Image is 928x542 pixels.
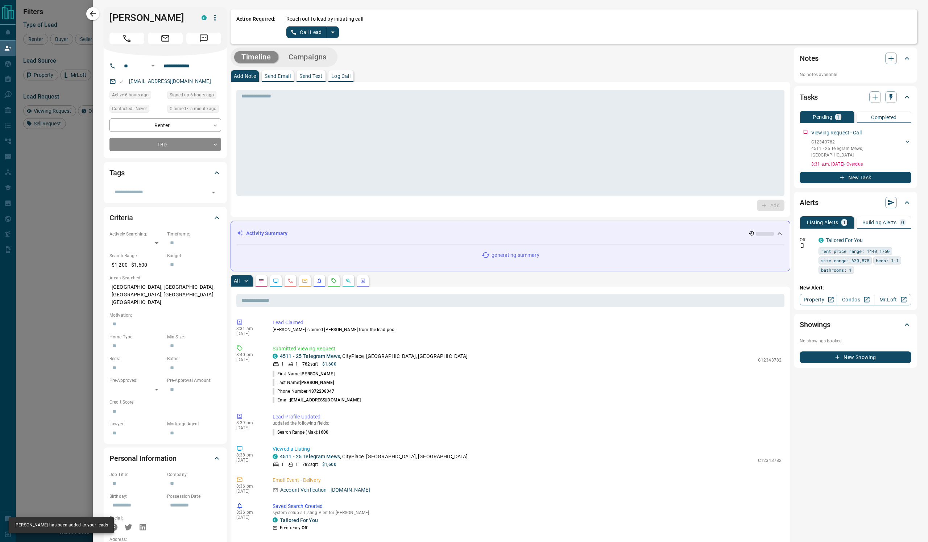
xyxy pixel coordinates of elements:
[308,389,334,394] span: 4372298947
[301,371,334,376] span: [PERSON_NAME]
[109,91,163,101] div: Mon Aug 18 2025
[246,230,287,237] p: Activity Summary
[112,105,147,112] span: Contacted - Never
[287,278,293,284] svg: Calls
[236,453,262,458] p: 8:38 pm
[758,457,782,464] p: C12343782
[862,220,897,225] p: Building Alerts
[265,74,291,79] p: Send Email
[492,251,539,259] p: generating summary
[236,420,262,425] p: 8:39 pm
[236,458,262,463] p: [DATE]
[800,172,911,183] button: New Task
[800,351,911,363] button: New Showing
[316,278,322,284] svg: Listing Alerts
[286,15,363,23] p: Reach out to lead by initiating call
[345,278,351,284] svg: Opportunities
[300,380,334,385] span: [PERSON_NAME]
[186,33,221,44] span: Message
[170,91,214,99] span: Signed up 6 hours ago
[167,471,221,478] p: Company:
[236,489,262,494] p: [DATE]
[280,486,370,494] p: Account Verification - [DOMAIN_NAME]
[167,253,221,259] p: Budget:
[109,421,163,427] p: Lawyer:
[280,453,468,460] p: , CityPlace, [GEOGRAPHIC_DATA], [GEOGRAPHIC_DATA]
[109,253,163,259] p: Search Range:
[273,413,782,421] p: Lead Profile Updated
[236,331,262,336] p: [DATE]
[800,284,911,292] p: New Alert:
[109,275,221,281] p: Areas Searched:
[167,493,221,500] p: Possession Date:
[273,319,782,326] p: Lead Claimed
[280,353,468,360] p: , CityPlace, [GEOGRAPHIC_DATA], [GEOGRAPHIC_DATA]
[800,53,819,64] h2: Notes
[901,220,904,225] p: 0
[318,430,328,435] span: 1600
[800,319,830,330] h2: Showings
[237,227,784,240] div: Activity Summary
[811,145,904,158] p: 4511 - 25 Telegram Mews , [GEOGRAPHIC_DATA]
[109,164,221,182] div: Tags
[236,515,262,520] p: [DATE]
[322,361,336,367] p: $1,600
[109,209,221,226] div: Criteria
[109,231,163,237] p: Actively Searching:
[302,525,307,530] strong: Off
[167,334,221,340] p: Min Size:
[273,388,335,395] p: Phone Number:
[109,118,221,132] div: Renter
[837,294,874,305] a: Condos
[811,161,911,167] p: 3:31 a.m. [DATE] - Overdue
[322,461,336,468] p: $1,600
[258,278,264,284] svg: Notes
[302,361,318,367] p: 782 sqft
[167,377,221,384] p: Pre-Approval Amount:
[811,137,911,160] div: C123437824511 - 25 Telegram Mews,[GEOGRAPHIC_DATA]
[821,247,890,255] span: rent price range: 1440,1760
[167,231,221,237] p: Timeframe:
[109,399,221,405] p: Credit Score:
[167,355,221,362] p: Baths:
[290,397,361,403] span: [EMAIL_ADDRESS][DOMAIN_NAME]
[167,105,221,115] div: Tue Aug 19 2025
[109,377,163,384] p: Pre-Approved:
[273,371,335,377] p: First Name:
[236,15,275,38] p: Action Required:
[273,476,782,484] p: Email Event - Delivery
[109,281,221,308] p: [GEOGRAPHIC_DATA], [GEOGRAPHIC_DATA], [GEOGRAPHIC_DATA], [GEOGRAPHIC_DATA], [GEOGRAPHIC_DATA]
[871,115,897,120] p: Completed
[299,74,323,79] p: Send Text
[800,197,819,208] h2: Alerts
[813,114,832,120] p: Pending
[800,71,911,78] p: No notes available
[281,461,284,468] p: 1
[302,278,308,284] svg: Emails
[821,257,869,264] span: size range: 630,878
[280,525,307,531] p: Frequency:
[273,503,782,510] p: Saved Search Created
[273,429,329,435] p: Search Range (Max) :
[109,450,221,467] div: Personal Information
[273,397,361,403] p: Email:
[109,33,144,44] span: Call
[295,461,298,468] p: 1
[148,33,183,44] span: Email
[800,88,911,106] div: Tasks
[837,114,840,120] p: 1
[800,237,814,243] p: Off
[273,510,782,515] p: system setup a Listing Alert for [PERSON_NAME]
[800,316,911,333] div: Showings
[819,238,824,243] div: condos.ca
[109,259,163,271] p: $1,200 - $1,600
[811,139,904,145] p: C12343782
[280,454,340,459] a: 4511 - 25 Telegram Mews
[826,237,863,243] a: Tailored For You
[281,361,284,367] p: 1
[758,357,782,363] p: C12343782
[236,484,262,489] p: 8:36 pm
[236,357,262,362] p: [DATE]
[236,425,262,430] p: [DATE]
[109,471,163,478] p: Job Title:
